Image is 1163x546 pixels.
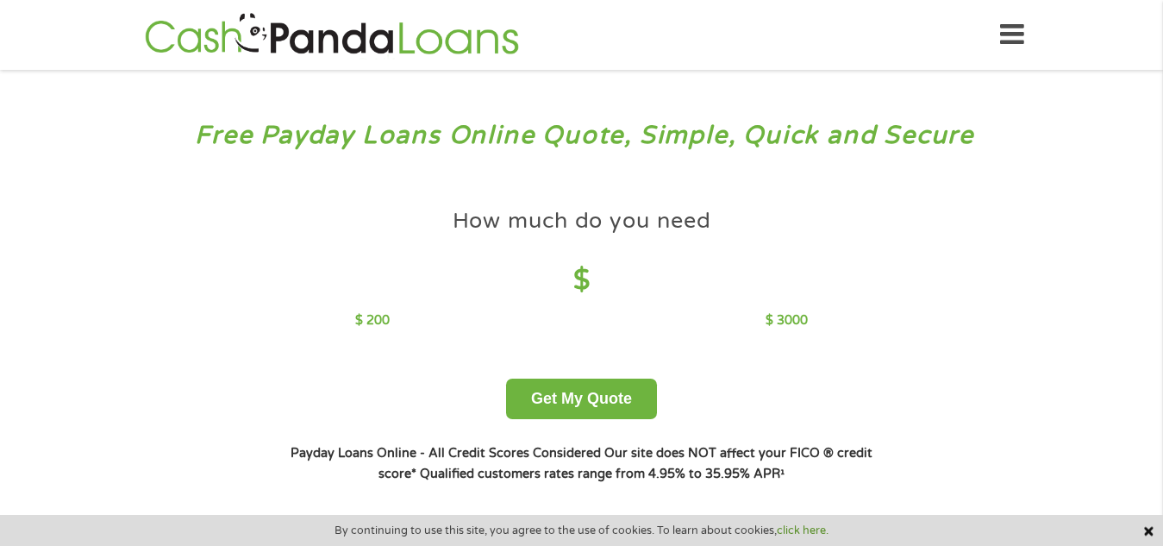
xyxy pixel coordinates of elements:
[506,379,657,419] button: Get My Quote
[777,524,828,537] a: click here.
[355,311,390,330] p: $ 200
[355,263,808,298] h4: $
[140,10,524,60] img: GetLoanNow Logo
[335,524,828,537] span: By continuing to use this site, you agree to the use of cookies. To learn about cookies,
[766,311,808,330] p: $ 3000
[453,207,711,235] h4: How much do you need
[50,120,1114,152] h3: Free Payday Loans Online Quote, Simple, Quick and Secure
[420,467,785,481] strong: Qualified customers rates range from 4.95% to 35.95% APR¹
[291,446,601,461] strong: Payday Loans Online - All Credit Scores Considered
[378,446,872,481] strong: Our site does NOT affect your FICO ® credit score*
